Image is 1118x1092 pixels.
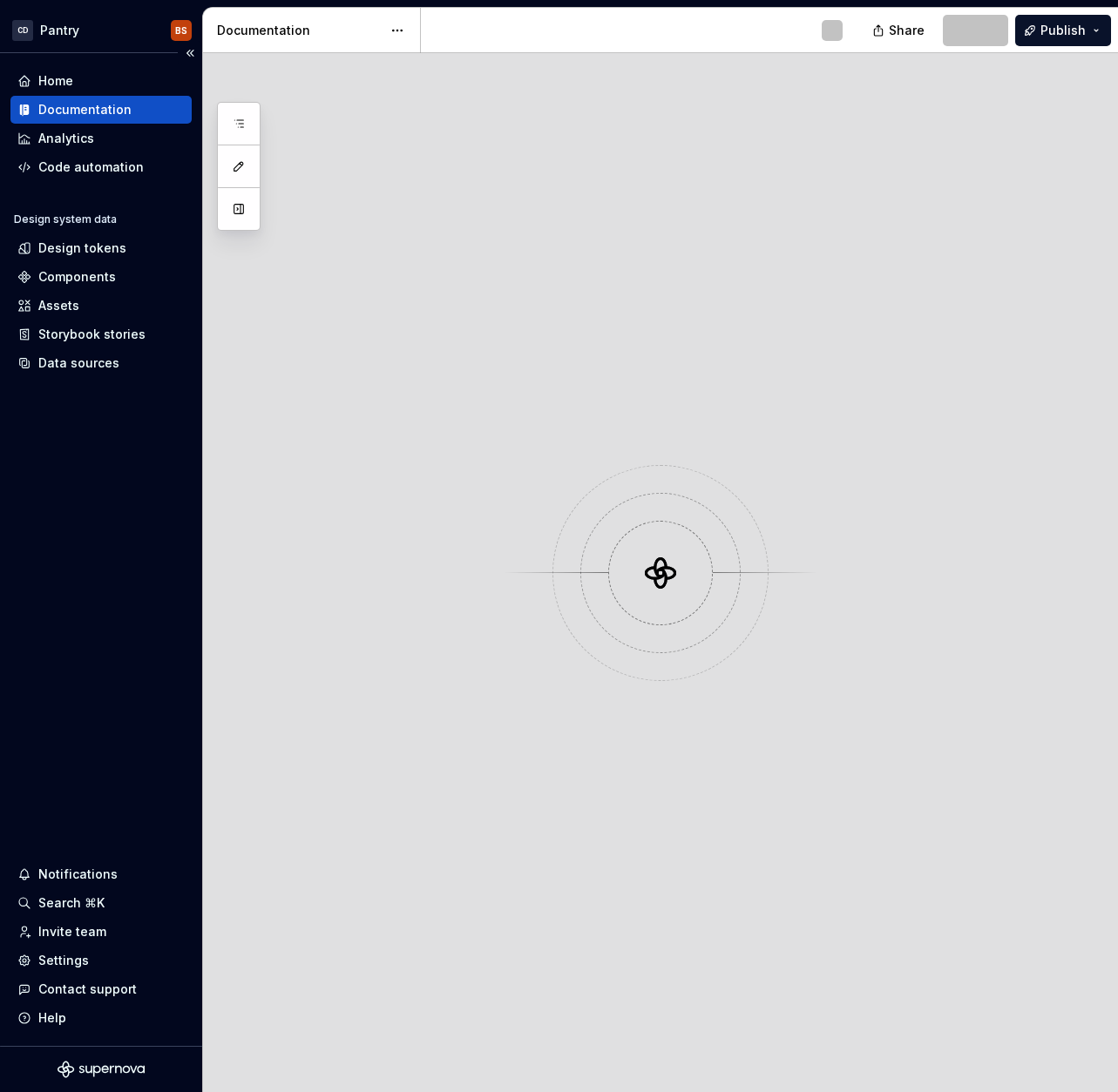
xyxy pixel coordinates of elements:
[38,866,118,883] div: Notifications
[12,20,33,41] div: CD
[864,15,936,46] button: Share
[38,981,137,998] div: Contact support
[10,96,192,124] a: Documentation
[10,918,192,946] a: Invite team
[889,22,925,39] span: Share
[178,41,202,65] button: Collapse sidebar
[175,24,187,37] div: BS
[10,125,192,152] a: Analytics
[38,297,79,314] div: Assets
[14,212,117,226] div: Design system data
[38,72,73,90] div: Home
[38,894,105,912] div: Search ⌘K
[38,130,94,147] div: Analytics
[1015,15,1111,46] button: Publish
[10,153,192,181] a: Code automation
[38,354,119,372] div: Data sources
[10,860,192,888] button: Notifications
[1040,22,1086,39] span: Publish
[38,952,89,969] div: Settings
[10,889,192,917] button: Search ⌘K
[10,234,192,262] a: Design tokens
[58,1061,145,1078] svg: Supernova Logo
[10,67,192,95] a: Home
[10,947,192,974] a: Settings
[40,22,79,39] div: Pantry
[38,923,106,940] div: Invite team
[10,975,192,1003] button: Contact support
[10,263,192,291] a: Components
[38,101,132,118] div: Documentation
[10,292,192,320] a: Assets
[38,158,144,176] div: Code automation
[10,320,192,348] a: Storybook stories
[10,1004,192,1032] button: Help
[38,1009,66,1027] div: Help
[38,326,146,343] div: Storybook stories
[3,11,199,49] button: CDPantryBS
[38,268,116,286] div: Components
[38,239,126,257] div: Design tokens
[10,349,192,377] a: Data sources
[217,22,382,39] div: Documentation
